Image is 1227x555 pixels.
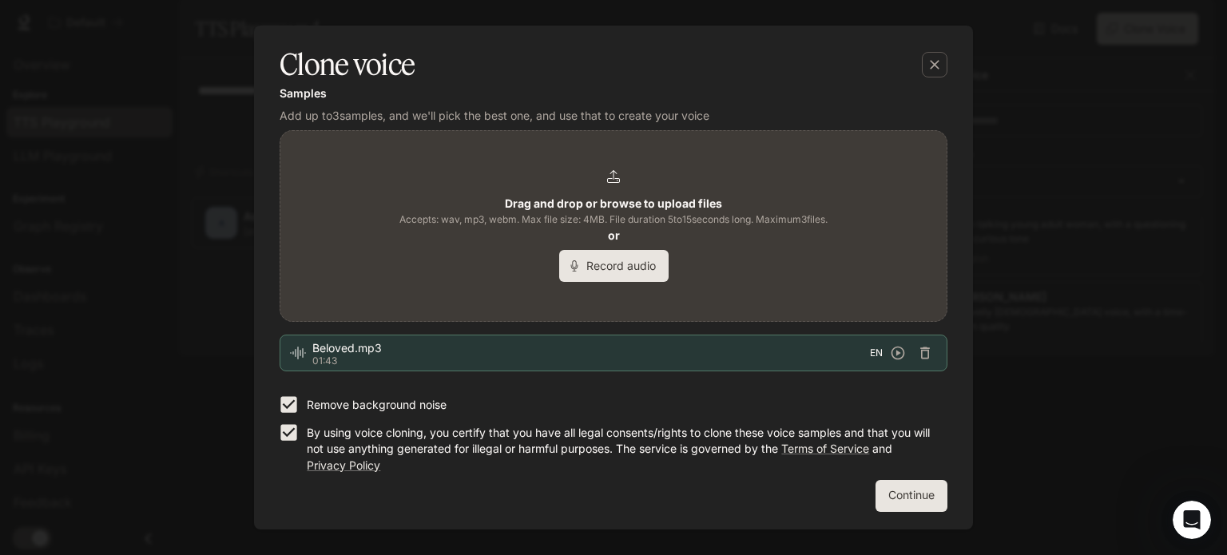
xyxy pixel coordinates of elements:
p: Remove background noise [307,397,447,413]
b: or [608,228,620,242]
button: Continue [876,480,947,512]
a: Terms of Service [781,442,869,455]
a: Privacy Policy [307,458,380,472]
h6: Samples [280,85,947,101]
span: EN [870,345,883,361]
p: By using voice cloning, you certify that you have all legal consents/rights to clone these voice ... [307,425,935,473]
p: Add up to 3 samples, and we'll pick the best one, and use that to create your voice [280,108,947,124]
p: 01:43 [312,356,870,366]
b: Drag and drop or browse to upload files [505,196,722,210]
span: Beloved.mp3 [312,340,870,356]
iframe: Intercom live chat [1173,501,1211,539]
h5: Clone voice [280,45,415,85]
span: Accepts: wav, mp3, webm. Max file size: 4MB. File duration 5 to 15 seconds long. Maximum 3 files. [399,212,828,228]
button: Record audio [559,250,669,282]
